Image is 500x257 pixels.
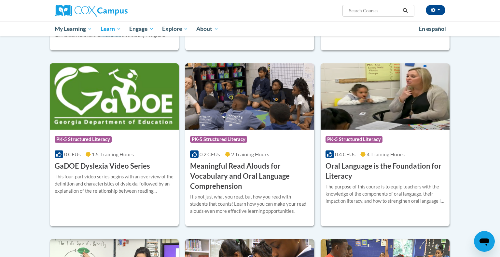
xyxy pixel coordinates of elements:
[129,25,154,33] span: Engage
[50,63,179,130] img: Course Logo
[50,63,179,226] a: Course LogoPK-5 Structured Literacy0 CEUs1.5 Training Hours GaDOE Dyslexia Video SeriesThis four-...
[426,5,445,15] button: Account Settings
[55,5,178,17] a: Cox Campus
[414,22,450,36] a: En español
[190,136,247,143] span: PK-5 Structured Literacy
[474,231,495,252] iframe: Button to launch messaging window
[321,63,450,226] a: Course LogoPK-5 Structured Literacy0.4 CEUs4 Training Hours Oral Language is the Foundation for L...
[367,151,405,157] span: 4 Training Hours
[55,161,150,171] h3: GaDOE Dyslexia Video Series
[190,161,309,191] h3: Meaningful Read Alouds for Vocabulary and Oral Language Comprehension
[162,25,188,33] span: Explore
[335,151,355,157] span: 0.4 CEUs
[96,21,125,36] a: Learn
[190,193,309,215] div: Itʹs not just what you read, but how you read with students that counts! Learn how you can make y...
[185,63,314,130] img: Course Logo
[92,151,134,157] span: 1.5 Training Hours
[326,136,382,143] span: PK-5 Structured Literacy
[326,161,445,181] h3: Oral Language is the Foundation for Literacy
[348,7,400,15] input: Search Courses
[55,5,128,17] img: Cox Campus
[196,25,218,33] span: About
[55,25,92,33] span: My Learning
[158,21,192,36] a: Explore
[55,173,174,195] div: This four-part video series begins with an overview of the definition and characteristics of dysl...
[50,21,96,36] a: My Learning
[400,7,410,15] button: Search
[326,183,445,205] div: The purpose of this course is to equip teachers with the knowledge of the components of oral lang...
[192,21,223,36] a: About
[45,21,455,36] div: Main menu
[101,25,121,33] span: Learn
[64,151,81,157] span: 0 CEUs
[185,63,314,226] a: Course LogoPK-5 Structured Literacy0.2 CEUs2 Training Hours Meaningful Read Alouds for Vocabulary...
[55,136,112,143] span: PK-5 Structured Literacy
[419,25,446,32] span: En español
[125,21,158,36] a: Engage
[231,151,269,157] span: 2 Training Hours
[321,63,450,130] img: Course Logo
[200,151,220,157] span: 0.2 CEUs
